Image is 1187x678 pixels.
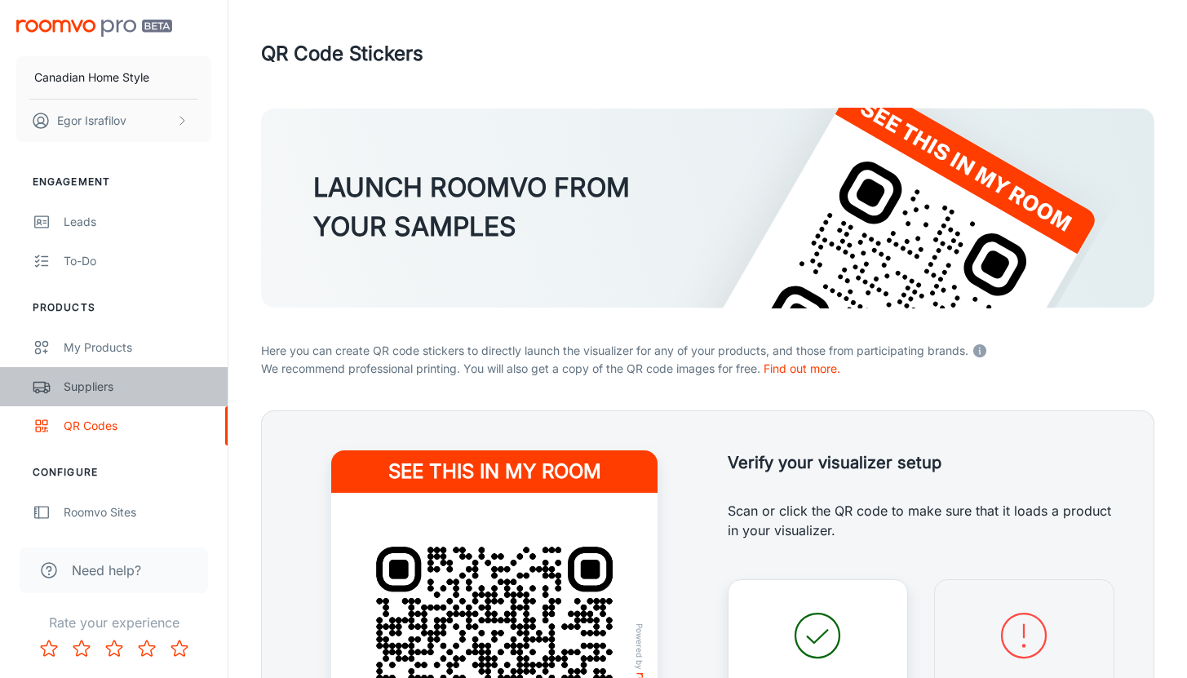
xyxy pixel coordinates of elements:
[261,360,1154,378] p: We recommend professional printing. You will also get a copy of the QR code images for free.
[764,361,840,375] a: Find out more.
[261,39,423,69] h1: QR Code Stickers
[64,252,211,270] div: To-do
[72,561,141,580] span: Need help?
[65,632,98,665] button: Rate 2 star
[631,623,648,670] span: Powered by
[728,450,1115,475] h5: Verify your visualizer setup
[34,69,149,86] p: Canadian Home Style
[64,503,211,521] div: Roomvo Sites
[313,168,630,246] h3: LAUNCH ROOMVO FROM YOUR SAMPLES
[16,20,172,37] img: Roomvo PRO Beta
[131,632,163,665] button: Rate 4 star
[261,339,1154,360] p: Here you can create QR code stickers to directly launch the visualizer for any of your products, ...
[64,378,211,396] div: Suppliers
[64,213,211,231] div: Leads
[331,450,658,493] h4: See this in my room
[16,56,211,99] button: Canadian Home Style
[163,632,196,665] button: Rate 5 star
[13,613,215,632] p: Rate your experience
[64,339,211,357] div: My Products
[57,112,126,130] p: Egor Israfilov
[64,417,211,435] div: QR Codes
[16,100,211,142] button: Egor Israfilov
[98,632,131,665] button: Rate 3 star
[33,632,65,665] button: Rate 1 star
[728,501,1115,540] p: Scan or click the QR code to make sure that it loads a product in your visualizer.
